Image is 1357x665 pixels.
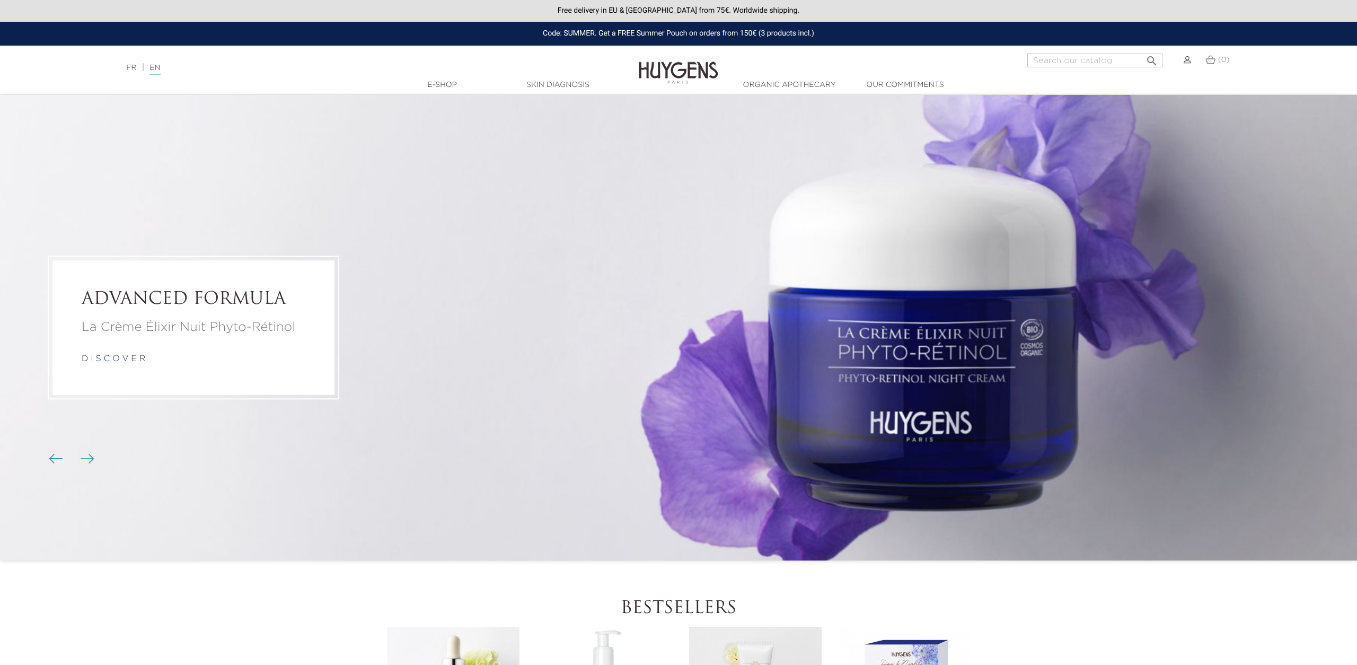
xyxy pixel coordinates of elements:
img: Huygens [639,45,718,85]
div: | [121,62,557,74]
a: E-Shop [389,80,495,91]
input: Search [1027,54,1162,67]
a: FR [126,64,136,72]
span: (0) [1218,56,1230,64]
i:  [1145,51,1158,64]
a: Skin Diagnosis [505,80,611,91]
div: Carousel buttons [53,451,87,467]
h2: Bestsellers [384,599,973,619]
p: La Crème Élixir Nuit Phyto-Rétinol [82,318,305,337]
h2: ADVANCED FORMULA [82,290,305,310]
button:  [1142,50,1161,65]
a: Our commitments [852,80,958,91]
a: d i s c o v e r [82,355,145,364]
a: Organic Apothecary [736,80,842,91]
a: EN [149,64,160,75]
